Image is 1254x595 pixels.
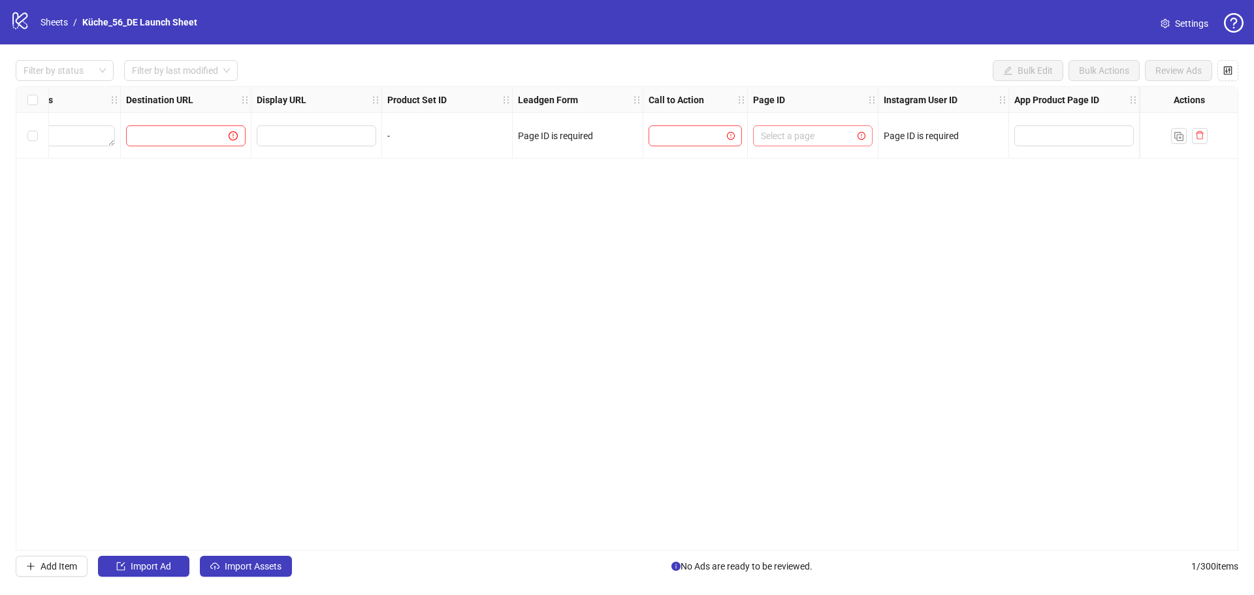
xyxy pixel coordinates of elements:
[649,93,704,107] strong: Call to Action
[998,95,1007,105] span: holder
[518,93,578,107] strong: Leadgen Form
[1195,131,1204,140] span: delete
[641,95,651,105] span: holder
[387,129,507,143] div: -
[1224,13,1244,33] span: question-circle
[1007,95,1016,105] span: holder
[378,87,381,112] div: Resize Display URL column
[240,95,249,105] span: holder
[119,95,128,105] span: holder
[1014,93,1099,107] strong: App Product Page ID
[117,87,120,112] div: Resize Primary Texts column
[753,93,785,107] strong: Page ID
[210,562,219,571] span: cloud-upload
[16,556,88,577] button: Add Item
[1217,60,1238,81] button: Configure table settings
[126,93,193,107] strong: Destination URL
[1129,95,1138,105] span: holder
[1223,66,1232,75] span: control
[1161,19,1170,28] span: setting
[671,562,681,571] span: info-circle
[727,132,735,140] span: exclamation-circle
[26,562,35,571] span: plus
[639,87,643,112] div: Resize Leadgen Form column
[249,95,259,105] span: holder
[1005,87,1008,112] div: Resize Instagram User ID column
[1191,559,1238,573] span: 1 / 300 items
[116,562,125,571] span: import
[993,60,1063,81] button: Bulk Edit
[38,15,71,29] a: Sheets
[1171,128,1187,144] button: Duplicate
[80,15,200,29] a: Küche_56_DE Launch Sheet
[131,561,171,571] span: Import Ad
[875,87,878,112] div: Resize Page ID column
[248,87,251,112] div: Resize Destination URL column
[1136,87,1139,112] div: Resize App Product Page ID column
[884,129,1003,143] div: Page ID is required
[380,95,389,105] span: holder
[884,93,957,107] strong: Instagram User ID
[876,95,886,105] span: holder
[509,87,512,112] div: Resize Product Set ID column
[40,561,77,571] span: Add Item
[387,93,447,107] strong: Product Set ID
[16,87,49,113] div: Select all rows
[1150,13,1219,34] a: Settings
[737,95,746,105] span: holder
[671,559,812,573] span: No Ads are ready to be reviewed.
[229,131,238,140] span: exclamation-circle
[16,113,49,159] div: Select row 1
[110,95,119,105] span: holder
[200,556,292,577] button: Import Assets
[73,15,77,29] li: /
[632,95,641,105] span: holder
[744,87,747,112] div: Resize Call to Action column
[746,95,755,105] span: holder
[1069,60,1140,81] button: Bulk Actions
[98,556,189,577] button: Import Ad
[1175,16,1208,31] span: Settings
[371,95,380,105] span: holder
[1174,132,1183,141] img: Duplicate
[867,95,876,105] span: holder
[1145,60,1212,81] button: Review Ads
[257,93,306,107] strong: Display URL
[225,561,281,571] span: Import Assets
[518,129,637,143] div: Page ID is required
[1174,93,1205,107] strong: Actions
[1138,95,1147,105] span: holder
[511,95,520,105] span: holder
[858,132,865,140] span: exclamation-circle
[502,95,511,105] span: holder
